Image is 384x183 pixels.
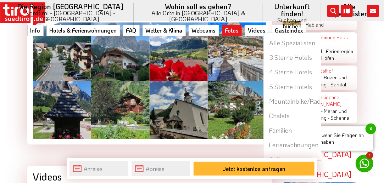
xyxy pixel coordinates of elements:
button: Jetzt kostenlos anfragen [194,162,314,176]
input: Anreise [69,161,128,176]
span: Höfen [321,55,334,61]
span: Schenna [330,114,349,121]
div: Videos [33,171,266,182]
a: Alle Spezialisten [263,36,321,50]
small: Nordtirol - [GEOGRAPHIC_DATA] - [GEOGRAPHIC_DATA] [16,10,125,22]
span: Bozen und Umgebung - [303,74,347,88]
a: 1 Nutzen Sie WhatsApp, wenn Sie Fragen an unsere Tirol-Experten habenx [356,155,373,172]
a: Chalets [263,109,321,123]
i: Kontakt [367,5,379,17]
span: x [366,124,376,134]
a: Mountainbike/Rad [263,94,321,109]
input: Abreise [132,161,190,176]
span: Nutzen Sie WhatsApp, wenn Sie Fragen an unsere Tirol-Experten haben [267,126,373,151]
span: Sarntal [330,81,346,88]
small: Alle Orte in [GEOGRAPHIC_DATA] & [GEOGRAPHIC_DATA] [142,10,255,22]
a: Familien [263,123,321,138]
small: Suchen und buchen [272,17,313,29]
a: 4 Sterne Hotels [263,65,321,79]
a: Ferienwohnungen [263,138,321,152]
a: Ferienwohnung Haus Dreer [303,34,348,48]
a: 3 Sterne Hotels [263,50,321,65]
span: Meran und Umgebung - [303,108,347,121]
a: Natur Residence [PERSON_NAME] [303,94,341,108]
i: Karte öffnen [341,5,353,17]
a: 5 Sterne Hotels [263,80,321,94]
a: Golf [263,153,321,167]
span: Ferienregion Reutte - [303,48,353,62]
span: 1 [366,152,373,159]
